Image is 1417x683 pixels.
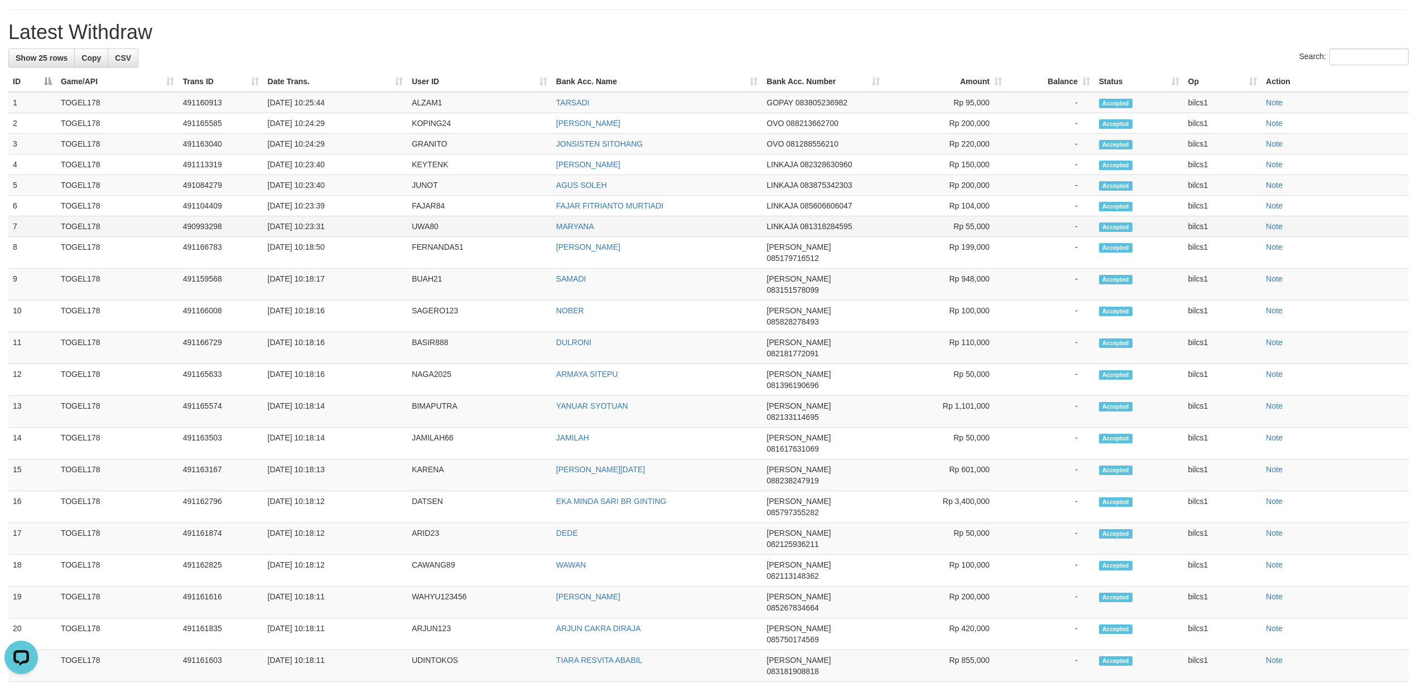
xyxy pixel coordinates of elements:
td: - [1006,332,1095,364]
td: [DATE] 10:18:50 [263,237,408,269]
td: 9 [8,269,56,301]
a: DEDE [556,529,578,537]
td: 6 [8,196,56,216]
a: TIARA RESVITA ABABIL [556,656,643,665]
td: TOGEL178 [56,396,179,428]
td: bilcs1 [1184,269,1262,301]
td: Rp 1,101,000 [884,396,1006,428]
a: Note [1266,243,1283,251]
td: FAJAR84 [407,196,552,216]
td: WAHYU123456 [407,587,552,618]
td: ARJUN123 [407,618,552,650]
span: Copy 082113148362 to clipboard [767,571,818,580]
td: DATSEN [407,491,552,523]
a: ARMAYA SITEPU [556,370,618,379]
td: 491165585 [179,113,263,134]
td: 491161874 [179,523,263,555]
span: Copy 088238247919 to clipboard [767,476,818,485]
a: JAMILAH [556,433,589,442]
td: 1 [8,92,56,113]
span: LINKAJA [767,181,798,190]
td: - [1006,196,1095,216]
th: Action [1261,71,1409,92]
td: 16 [8,491,56,523]
td: BIMAPUTRA [407,396,552,428]
td: TOGEL178 [56,523,179,555]
td: bilcs1 [1184,332,1262,364]
td: 491104409 [179,196,263,216]
th: Bank Acc. Name: activate to sort column ascending [552,71,762,92]
a: [PERSON_NAME] [556,119,620,128]
td: 4 [8,154,56,175]
td: 13 [8,396,56,428]
span: Accepted [1099,338,1132,348]
a: NOBER [556,306,584,315]
span: LINKAJA [767,201,798,210]
h1: Latest Withdraw [8,21,1409,43]
td: TOGEL178 [56,301,179,332]
a: Note [1266,201,1283,210]
td: Rp 150,000 [884,154,1006,175]
td: TOGEL178 [56,618,179,650]
a: Note [1266,98,1283,107]
span: Accepted [1099,140,1132,149]
span: GOPAY [767,98,793,107]
td: 491159568 [179,269,263,301]
span: Accepted [1099,181,1132,191]
a: Note [1266,529,1283,537]
th: Game/API: activate to sort column ascending [56,71,179,92]
td: CAWANG89 [407,555,552,587]
td: [DATE] 10:24:29 [263,113,408,134]
a: Note [1266,181,1283,190]
span: Accepted [1099,202,1132,211]
span: LINKAJA [767,160,798,169]
span: Accepted [1099,624,1132,634]
input: Search: [1329,49,1409,65]
td: Rp 420,000 [884,618,1006,650]
span: Accepted [1099,243,1132,253]
a: Note [1266,139,1283,148]
td: Rp 50,000 [884,428,1006,459]
td: 491162825 [179,555,263,587]
td: 15 [8,459,56,491]
td: - [1006,428,1095,459]
span: [PERSON_NAME] [767,465,831,474]
td: - [1006,650,1095,682]
td: Rp 220,000 [884,134,1006,154]
td: TOGEL178 [56,491,179,523]
td: TOGEL178 [56,650,179,682]
span: [PERSON_NAME] [767,529,831,537]
span: Copy 083151578099 to clipboard [767,285,818,294]
span: Copy 081396190696 to clipboard [767,381,818,390]
td: 491084279 [179,175,263,196]
span: [PERSON_NAME] [767,401,831,410]
td: 19 [8,587,56,618]
span: Accepted [1099,561,1132,570]
td: 8 [8,237,56,269]
span: OVO [767,139,784,148]
td: 2 [8,113,56,134]
span: [PERSON_NAME] [767,592,831,601]
td: bilcs1 [1184,491,1262,523]
td: bilcs1 [1184,396,1262,428]
span: Accepted [1099,99,1132,108]
span: Accepted [1099,497,1132,507]
td: - [1006,459,1095,491]
span: Copy 085828278493 to clipboard [767,317,818,326]
span: [PERSON_NAME] [767,497,831,506]
td: KEYTENK [407,154,552,175]
td: TOGEL178 [56,587,179,618]
a: Show 25 rows [8,49,75,67]
a: Note [1266,465,1283,474]
a: [PERSON_NAME] [556,160,620,169]
a: Note [1266,222,1283,231]
span: OVO [767,119,784,128]
td: Rp 855,000 [884,650,1006,682]
td: TOGEL178 [56,216,179,237]
span: Copy 085797355282 to clipboard [767,508,818,517]
td: bilcs1 [1184,154,1262,175]
td: [DATE] 10:18:12 [263,523,408,555]
td: 5 [8,175,56,196]
a: [PERSON_NAME] [556,592,620,601]
td: ALZAM1 [407,92,552,113]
